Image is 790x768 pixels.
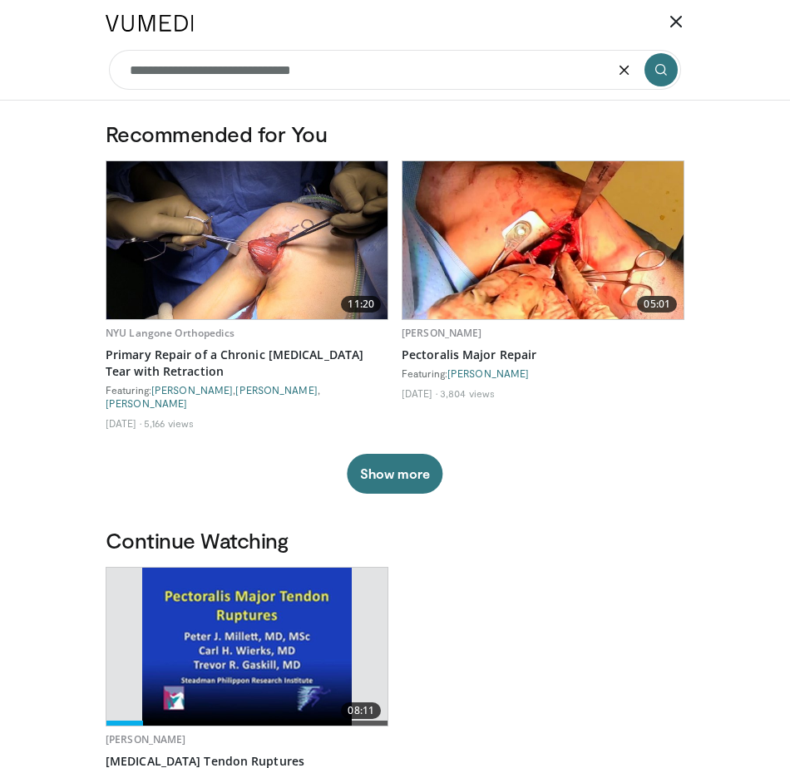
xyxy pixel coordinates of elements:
a: [PERSON_NAME] [106,732,186,746]
li: 5,166 views [144,416,194,430]
li: 3,804 views [440,386,495,400]
a: Pectoralis Major Repair [402,347,684,363]
a: [PERSON_NAME] [447,367,529,379]
a: [PERSON_NAME] [402,326,482,340]
span: 05:01 [637,296,677,313]
h3: Recommended for You [106,121,684,147]
li: [DATE] [106,416,141,430]
button: Show more [347,454,442,494]
a: 11:20 [106,161,388,319]
img: 4b03da39-c807-45b7-b8be-9d6232d22bcf.jpg.620x360_q85_upscale.jpg [106,161,388,319]
h3: Continue Watching [106,527,684,554]
img: ffb25280-6ec4-427c-9bf3-cd7fc5b6abbb.620x360_q85_upscale.jpg [402,161,684,319]
a: [PERSON_NAME] [106,397,187,409]
a: Primary Repair of a Chronic [MEDICAL_DATA] Tear with Retraction [106,347,388,380]
a: 08:11 [106,568,388,726]
span: 11:20 [341,296,381,313]
a: [PERSON_NAME] [151,384,233,396]
div: Featuring: , , [106,383,388,410]
a: NYU Langone Orthopedics [106,326,235,340]
a: 05:01 [402,161,684,319]
img: VuMedi Logo [106,15,194,32]
img: 159936_0000_1.png.620x360_q85_upscale.jpg [142,568,352,726]
li: [DATE] [402,386,437,400]
a: [PERSON_NAME] [235,384,317,396]
span: 08:11 [341,702,381,719]
input: Search topics, interventions [109,50,681,90]
div: Featuring: [402,367,684,380]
